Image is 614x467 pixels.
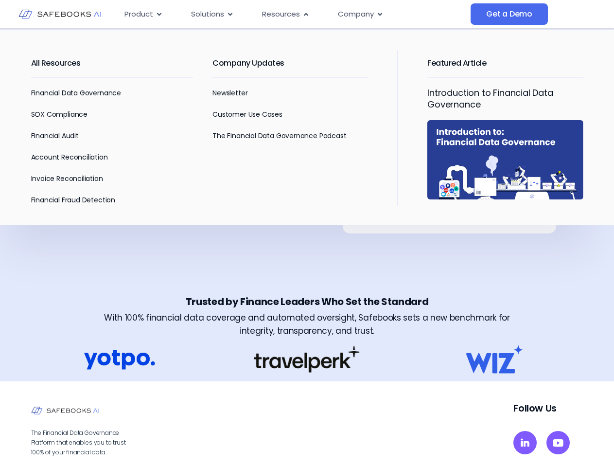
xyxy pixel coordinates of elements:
[124,9,153,20] span: Product
[31,195,116,205] a: Financial Fraud Detection
[31,109,88,119] a: SOX Compliance
[212,109,282,119] a: Customer Use Cases
[92,311,522,338] h3: With 100% financial data coverage and automated oversight, Safebooks sets a new benchmark for int...
[427,87,553,110] a: Introduction to Financial Data Governance
[31,428,138,457] p: The Financial Data Governance Platform that enables you to trust 100% of your financial data.
[31,131,79,141] a: Financial Audit
[513,401,583,415] p: Follow Us
[212,131,346,141] a: The Financial Data Governance Podcast
[459,345,530,374] img: Get a Demo 7
[262,9,300,20] span: Resources
[471,3,548,25] a: Get a Demo
[117,5,471,24] nav: Menu
[338,9,374,20] span: Company
[191,9,224,20] span: Solutions
[486,9,532,19] span: Get a Demo
[427,50,583,77] h2: Featured Article
[117,5,471,24] div: Menu Toggle
[31,57,81,69] a: All Resources
[31,174,103,183] a: Invoice Reconciliation
[254,346,360,373] img: Get a Demo 6
[212,50,368,77] h2: Company Updates
[84,345,155,374] img: Get a Demo 5
[31,152,108,162] a: Account Reconciliation
[31,88,122,98] a: Financial Data Governance
[212,88,247,98] a: Newsletter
